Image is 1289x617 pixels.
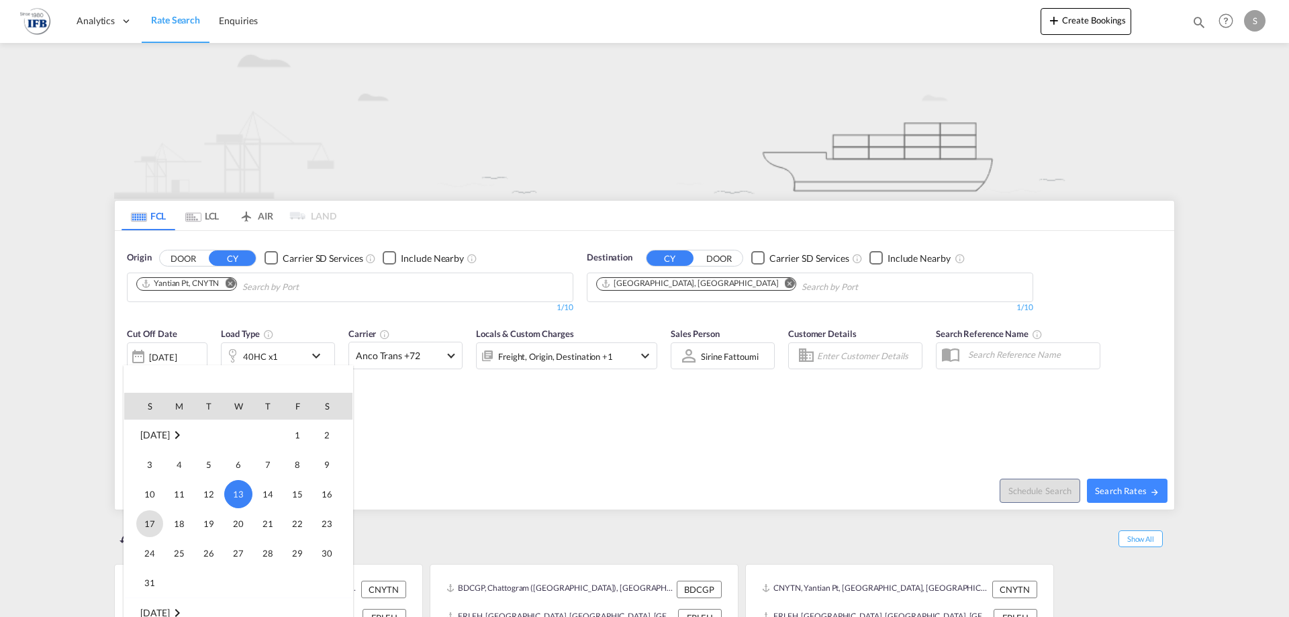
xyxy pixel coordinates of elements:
td: Wednesday August 6 2025 [224,450,253,479]
td: Sunday August 17 2025 [124,509,164,538]
td: Wednesday August 27 2025 [224,538,253,568]
th: S [312,393,352,420]
span: 31 [136,569,163,596]
td: Friday August 22 2025 [283,509,312,538]
span: 17 [136,510,163,537]
td: Tuesday August 26 2025 [194,538,224,568]
td: Saturday August 23 2025 [312,509,352,538]
span: 24 [136,540,163,567]
td: Monday August 11 2025 [164,479,194,509]
td: Thursday August 7 2025 [253,450,283,479]
span: 19 [195,510,222,537]
td: Thursday August 14 2025 [253,479,283,509]
td: Saturday August 9 2025 [312,450,352,479]
td: Thursday August 21 2025 [253,509,283,538]
span: 1 [284,422,311,448]
td: Sunday August 3 2025 [124,450,164,479]
td: Tuesday August 19 2025 [194,509,224,538]
span: 14 [254,481,281,508]
td: Friday August 15 2025 [283,479,312,509]
span: 7 [254,451,281,478]
td: Monday August 4 2025 [164,450,194,479]
td: Friday August 1 2025 [283,420,312,450]
tr: Week 5 [124,538,352,568]
tr: Week 6 [124,568,352,598]
td: Sunday August 10 2025 [124,479,164,509]
td: Sunday August 24 2025 [124,538,164,568]
span: 23 [314,510,340,537]
th: M [164,393,194,420]
span: 6 [225,451,252,478]
td: Tuesday August 12 2025 [194,479,224,509]
td: Wednesday August 13 2025 [224,479,253,509]
th: S [124,393,164,420]
span: 8 [284,451,311,478]
span: 10 [136,481,163,508]
tr: Week 1 [124,420,352,450]
td: Sunday August 31 2025 [124,568,164,598]
span: 30 [314,540,340,567]
span: 3 [136,451,163,478]
span: 4 [166,451,193,478]
td: Thursday August 28 2025 [253,538,283,568]
span: 26 [195,540,222,567]
th: T [194,393,224,420]
span: 12 [195,481,222,508]
span: 29 [284,540,311,567]
span: 16 [314,481,340,508]
td: Monday August 25 2025 [164,538,194,568]
span: 22 [284,510,311,537]
span: 18 [166,510,193,537]
span: 28 [254,540,281,567]
td: Friday August 29 2025 [283,538,312,568]
td: Wednesday August 20 2025 [224,509,253,538]
th: W [224,393,253,420]
span: 2 [314,422,340,448]
span: 27 [225,540,252,567]
th: F [283,393,312,420]
span: 5 [195,451,222,478]
th: T [253,393,283,420]
span: 13 [224,480,252,508]
tr: Week 2 [124,450,352,479]
td: Tuesday August 5 2025 [194,450,224,479]
span: 11 [166,481,193,508]
span: 21 [254,510,281,537]
td: Saturday August 2 2025 [312,420,352,450]
td: Monday August 18 2025 [164,509,194,538]
tr: Week 4 [124,509,352,538]
td: Saturday August 30 2025 [312,538,352,568]
span: [DATE] [140,429,169,440]
span: 9 [314,451,340,478]
td: August 2025 [124,420,224,450]
span: 15 [284,481,311,508]
tr: Week 3 [124,479,352,509]
td: Friday August 8 2025 [283,450,312,479]
span: 25 [166,540,193,567]
td: Saturday August 16 2025 [312,479,352,509]
span: 20 [225,510,252,537]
